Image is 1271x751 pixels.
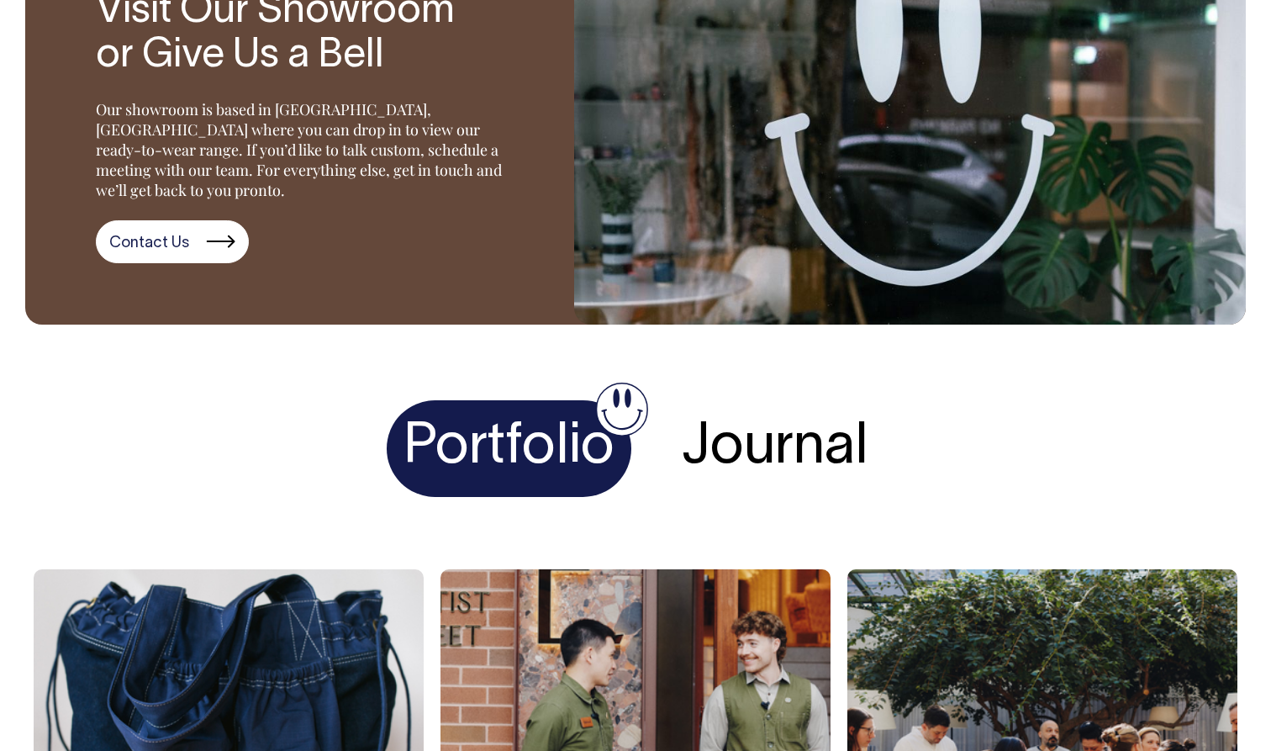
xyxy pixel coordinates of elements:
a: Contact Us [96,220,249,264]
p: Our showroom is based in [GEOGRAPHIC_DATA], [GEOGRAPHIC_DATA] where you can drop in to view our r... [96,99,524,200]
h1: Journal [665,400,885,497]
h1: Portfolio [387,400,631,497]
